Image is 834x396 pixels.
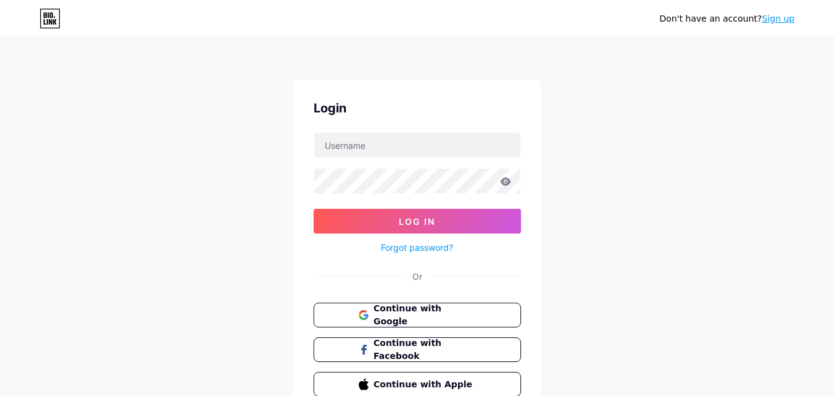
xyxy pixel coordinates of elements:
[381,241,453,254] a: Forgot password?
[373,302,475,328] span: Continue with Google
[399,216,435,227] span: Log In
[373,337,475,363] span: Continue with Facebook
[314,209,521,234] button: Log In
[762,14,794,23] a: Sign up
[314,133,520,158] input: Username
[659,12,794,25] div: Don't have an account?
[314,337,521,362] button: Continue with Facebook
[412,270,422,283] div: Or
[314,303,521,327] button: Continue with Google
[314,99,521,117] div: Login
[373,378,475,391] span: Continue with Apple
